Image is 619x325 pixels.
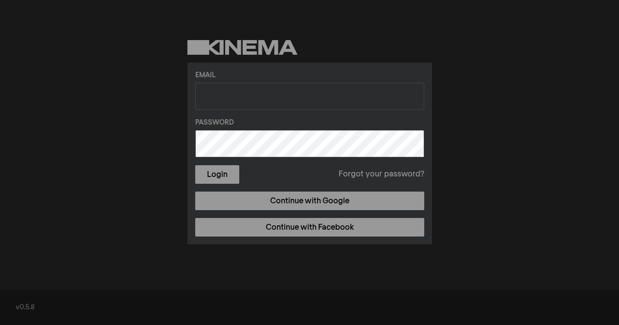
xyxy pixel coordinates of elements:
[195,218,424,237] a: Continue with Facebook
[195,165,239,184] button: Login
[339,169,424,180] a: Forgot your password?
[195,192,424,210] a: Continue with Google
[16,303,603,313] div: v0.5.8
[195,118,424,128] label: Password
[195,70,424,81] label: Email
